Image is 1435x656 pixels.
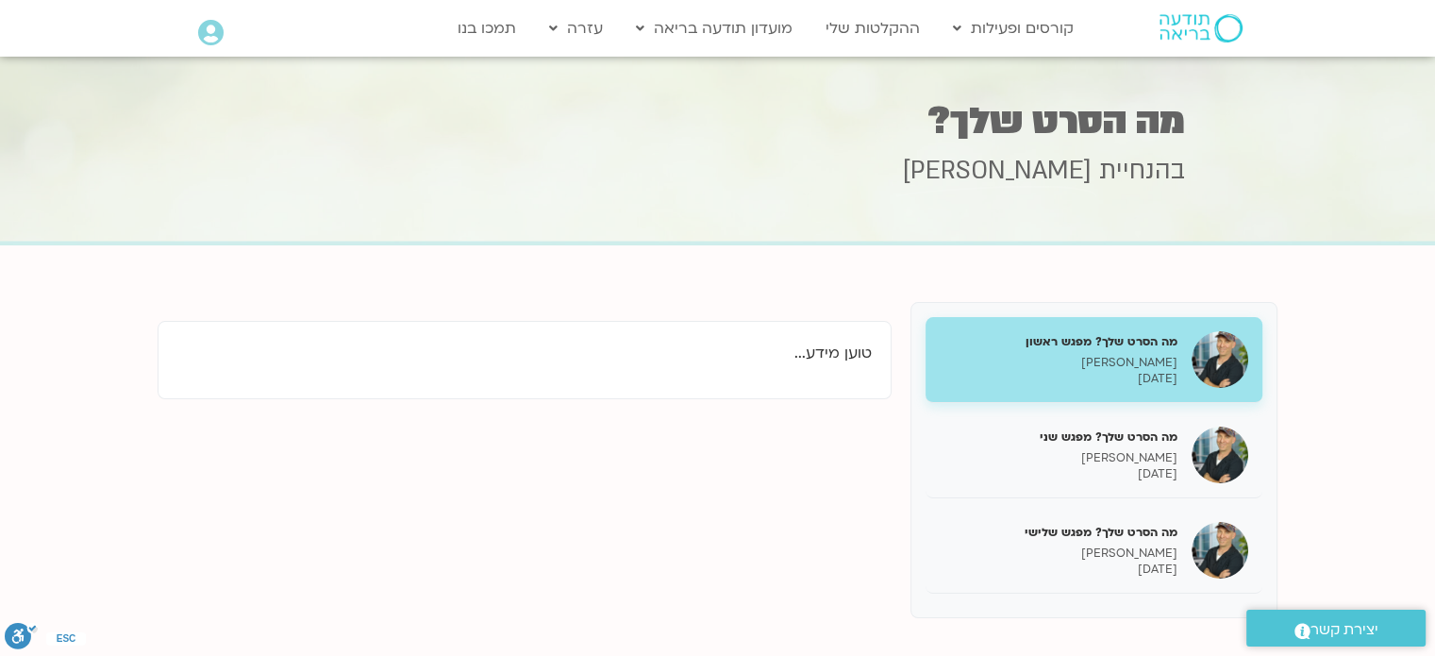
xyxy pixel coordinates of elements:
[940,546,1177,562] p: [PERSON_NAME]
[940,562,1177,578] p: [DATE]
[940,466,1177,482] p: [DATE]
[448,10,526,46] a: תמכו בנו
[940,333,1177,350] h5: מה הסרט שלך? מפגש ראשון
[816,10,929,46] a: ההקלטות שלי
[626,10,802,46] a: מועדון תודעה בריאה
[177,341,872,366] p: טוען מידע...
[1160,14,1243,42] img: תודעה בריאה
[940,429,1177,446] h5: מה הסרט שלך? מפגש שני
[940,355,1177,371] p: [PERSON_NAME]
[943,10,1083,46] a: קורסים ופעילות
[1192,331,1248,388] img: מה הסרט שלך? מפגש ראשון
[1192,427,1248,483] img: מה הסרט שלך? מפגש שני
[940,524,1177,541] h5: מה הסרט שלך? מפגש שלישי
[1246,610,1426,647] a: יצירת קשר
[540,10,612,46] a: עזרה
[940,371,1177,387] p: [DATE]
[940,450,1177,466] p: [PERSON_NAME]
[1192,522,1248,579] img: מה הסרט שלך? מפגש שלישי
[251,103,1185,140] h1: מה הסרט שלך?
[1099,154,1185,188] span: בהנחיית
[1310,617,1378,643] span: יצירת קשר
